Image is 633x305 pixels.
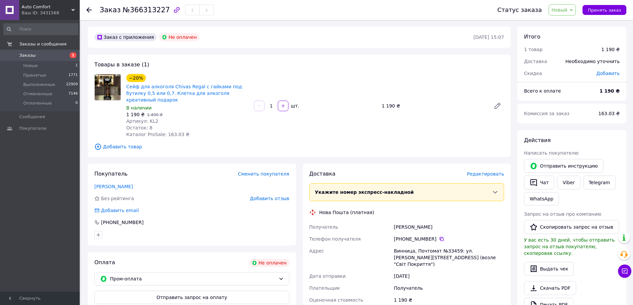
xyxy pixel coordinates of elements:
span: 1 [75,63,78,69]
span: В наличии [126,105,152,111]
span: Товары в заказе (1) [94,61,149,68]
span: Добавить отзыв [250,196,289,201]
span: Принятые [23,72,46,78]
button: Отправить запрос на оплату [94,291,289,304]
span: Плательщик [309,285,340,291]
span: Получатель [309,224,338,230]
div: шт. [289,103,300,109]
button: Чат с покупателем [618,265,631,278]
span: У вас есть 30 дней, чтобы отправить запрос на отзыв покупателю, скопировав ссылку. [524,237,615,256]
span: Оплата [94,259,115,266]
span: Артикул: KL2 [126,118,158,124]
a: Telegram [583,176,616,190]
span: Оплаченные [23,100,52,106]
span: Покупатели [19,125,47,131]
div: Необходимо уточнить [562,54,624,69]
span: 1 490 ₴ [147,113,162,117]
div: [PHONE_NUMBER] [394,236,504,242]
time: [DATE] 15:07 [474,35,504,40]
div: 1 190 ₴ [601,46,620,53]
a: Скачать PDF [524,281,576,295]
a: WhatsApp [524,192,559,205]
span: Оценочная стоимость [309,297,364,303]
span: Сообщения [19,114,45,120]
button: Скопировать запрос на отзыв [524,220,619,234]
span: 7146 [68,91,78,97]
button: Отправить инструкцию [524,159,603,173]
span: 1771 [68,72,78,78]
button: Принять заказ [582,5,626,15]
span: Пром-оплата [110,275,276,282]
b: 1 190 ₴ [599,88,620,94]
button: Выдать чек [524,262,574,276]
span: Дата отправки [309,273,346,279]
span: Без рейтинга [101,196,134,201]
span: 1 190 ₴ [126,112,145,117]
span: Запрос на отзыв про компанию [524,211,601,217]
span: Остаток: 8 [126,125,153,130]
div: Не оплачен [159,33,199,41]
a: Сейф для алкоголя Chivas Regal с гайками под бутилку 0,5 или 0,7. Клетка для алкоголя креативный ... [126,84,242,103]
div: [PHONE_NUMBER] [100,219,144,226]
a: [PERSON_NAME] [94,184,133,189]
div: [PERSON_NAME] [392,221,505,233]
span: 1 товар [524,47,543,52]
span: Комиссия за заказ [524,111,570,116]
span: Принять заказ [588,8,621,13]
div: Винница, Почтомат №33459: ул. [PERSON_NAME][STREET_ADDRESS] (возле "Світ Покриття") [392,245,505,270]
div: Нова Пошта (платная) [318,209,376,216]
span: Новые [23,63,38,69]
div: Добавить email [94,207,140,214]
span: Редактировать [467,171,504,177]
span: №366313227 [123,6,170,14]
img: Сейф для алкоголя Chivas Regal с гайками под бутилку 0,5 или 0,7. Клетка для алкоголя креативный ... [95,74,121,100]
div: −20% [126,74,146,82]
div: Добавить email [100,207,140,214]
a: Редактировать [491,99,504,113]
input: Поиск [3,23,78,35]
span: Доставка [524,59,547,64]
span: Выполненные [23,82,55,88]
a: Viber [557,176,580,190]
div: Статус заказа [497,7,542,13]
span: Покупатель [94,171,128,177]
span: Заказ [100,6,121,14]
div: Получатель [392,282,505,294]
span: 0 [75,100,78,106]
span: Всего к оплате [524,88,561,94]
div: Заказ с приложения [94,33,157,41]
span: 163.03 ₴ [598,111,620,116]
button: Чат [524,176,554,190]
span: Каталог ProSale: 163.03 ₴ [126,132,189,137]
span: Телефон получателя [309,236,361,242]
span: 1 [70,52,76,58]
span: Добавить товар [94,143,504,150]
span: 22909 [66,82,78,88]
span: Отмененные [23,91,52,97]
div: Ваш ID: 3431568 [22,10,80,16]
span: Добавить [596,71,620,76]
div: Не оплачен [249,259,289,267]
span: Сменить покупателя [238,171,289,177]
span: Адрес [309,248,324,254]
span: Новый [552,7,568,13]
span: Заказы [19,52,36,58]
span: Auto Comfort [22,4,71,10]
span: Действия [524,137,551,143]
span: Написать покупателю [524,150,579,156]
span: Укажите номер экспресс-накладной [315,190,414,195]
span: Заказы и сообщения [19,41,66,47]
span: Итого [524,34,540,40]
span: Скидка [524,71,542,76]
div: Вернуться назад [86,7,92,13]
div: [DATE] [392,270,505,282]
span: Доставка [309,171,336,177]
div: 1 190 ₴ [379,101,488,111]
